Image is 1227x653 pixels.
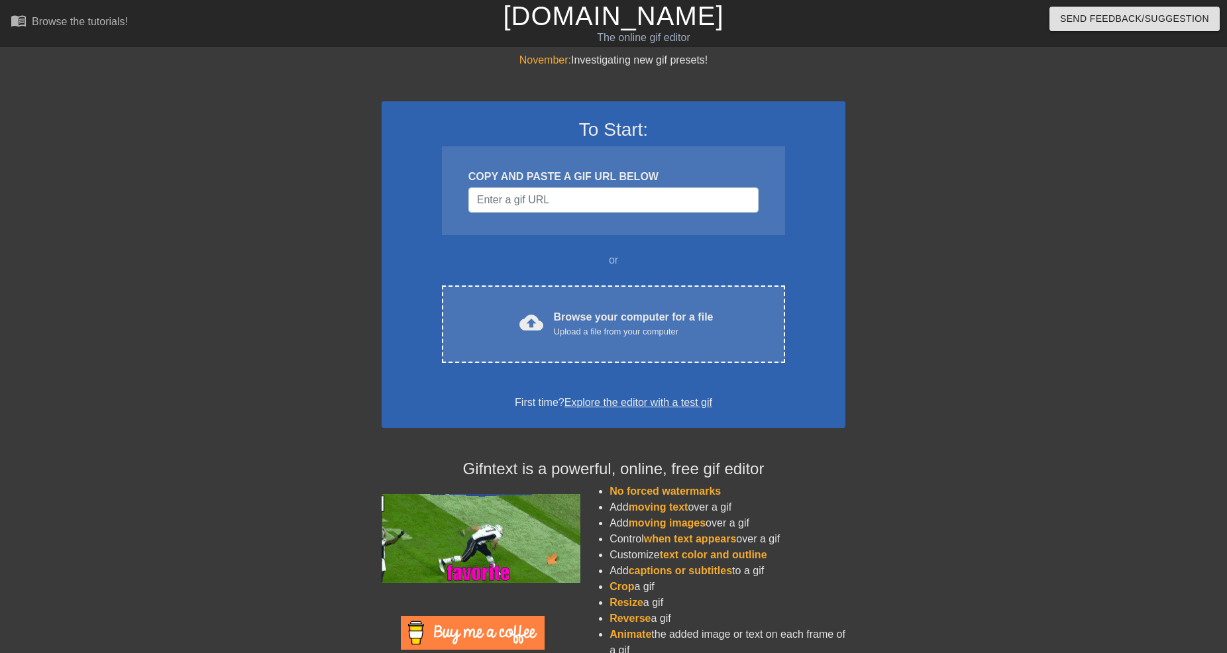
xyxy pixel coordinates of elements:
li: Add to a gif [610,563,845,579]
li: a gif [610,579,845,595]
button: Send Feedback/Suggestion [1049,7,1220,31]
img: football_small.gif [382,494,580,583]
div: Browse the tutorials! [32,16,128,27]
a: Explore the editor with a test gif [564,397,712,408]
input: Username [468,187,759,213]
li: Add over a gif [610,515,845,531]
a: [DOMAIN_NAME] [503,1,723,30]
span: Resize [610,597,643,608]
span: text color and outline [660,549,767,560]
div: The online gif editor [415,30,871,46]
div: First time? [399,395,828,411]
span: November: [519,54,571,66]
li: Customize [610,547,845,563]
a: Browse the tutorials! [11,13,128,33]
div: or [416,252,811,268]
span: Send Feedback/Suggestion [1060,11,1209,27]
span: moving images [629,517,706,528]
div: COPY AND PASTE A GIF URL BELOW [468,169,759,185]
span: cloud_upload [519,311,543,334]
div: Upload a file from your computer [554,325,714,338]
li: a gif [610,611,845,627]
span: Animate [610,628,651,640]
img: Buy Me A Coffee [401,616,545,650]
li: Add over a gif [610,499,845,515]
span: Reverse [610,613,651,624]
span: when text appears [644,533,737,544]
div: Investigating new gif presets! [382,52,845,68]
li: a gif [610,595,845,611]
span: captions or subtitles [629,565,732,576]
span: No forced watermarks [610,485,721,497]
h4: Gifntext is a powerful, online, free gif editor [382,460,845,479]
span: moving text [629,501,688,513]
h3: To Start: [399,119,828,141]
span: Crop [610,581,634,592]
span: menu_book [11,13,27,28]
li: Control over a gif [610,531,845,547]
div: Browse your computer for a file [554,309,714,338]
